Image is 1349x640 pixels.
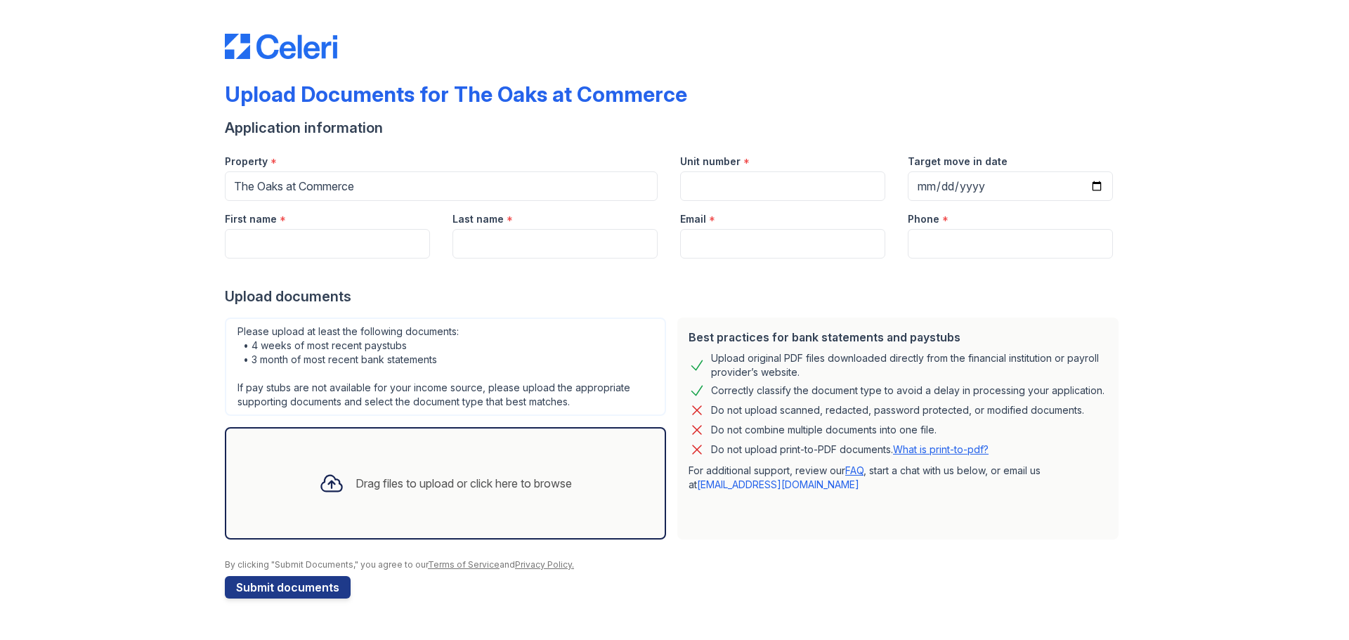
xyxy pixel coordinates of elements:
[515,559,574,570] a: Privacy Policy.
[680,212,706,226] label: Email
[225,81,687,107] div: Upload Documents for The Oaks at Commerce
[697,478,859,490] a: [EMAIL_ADDRESS][DOMAIN_NAME]
[711,422,937,438] div: Do not combine multiple documents into one file.
[711,443,989,457] p: Do not upload print-to-PDF documents.
[689,464,1107,492] p: For additional support, review our , start a chat with us below, or email us at
[225,559,1124,570] div: By clicking "Submit Documents," you agree to our and
[225,34,337,59] img: CE_Logo_Blue-a8612792a0a2168367f1c8372b55b34899dd931a85d93a1a3d3e32e68fde9ad4.png
[225,318,666,416] div: Please upload at least the following documents: • 4 weeks of most recent paystubs • 3 month of mo...
[225,576,351,599] button: Submit documents
[356,475,572,492] div: Drag files to upload or click here to browse
[225,287,1124,306] div: Upload documents
[452,212,504,226] label: Last name
[225,155,268,169] label: Property
[711,351,1107,379] div: Upload original PDF files downloaded directly from the financial institution or payroll provider’...
[908,155,1008,169] label: Target move in date
[428,559,500,570] a: Terms of Service
[711,402,1084,419] div: Do not upload scanned, redacted, password protected, or modified documents.
[689,329,1107,346] div: Best practices for bank statements and paystubs
[711,382,1104,399] div: Correctly classify the document type to avoid a delay in processing your application.
[893,443,989,455] a: What is print-to-pdf?
[680,155,741,169] label: Unit number
[845,464,864,476] a: FAQ
[225,118,1124,138] div: Application information
[225,212,277,226] label: First name
[908,212,939,226] label: Phone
